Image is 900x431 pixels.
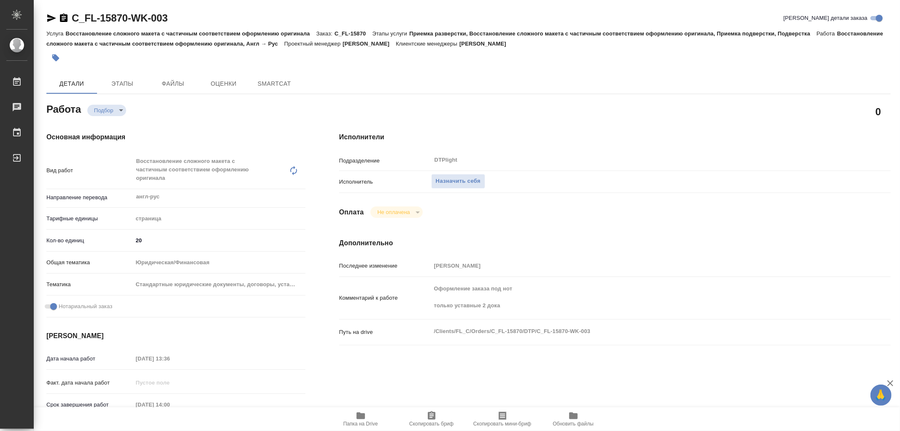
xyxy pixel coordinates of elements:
[784,14,868,22] span: [PERSON_NAME] детали заказа
[46,30,65,37] p: Услуга
[203,79,244,89] span: Оценки
[133,377,207,389] input: Пустое поле
[473,421,531,427] span: Скопировать мини-бриф
[46,132,305,142] h4: Основная информация
[372,30,409,37] p: Этапы услуги
[46,193,133,202] p: Направление перевода
[409,421,454,427] span: Скопировать бриф
[343,421,378,427] span: Папка на Drive
[431,260,845,272] input: Пустое поле
[816,30,837,37] p: Работа
[59,13,69,23] button: Скопировать ссылку
[375,209,412,216] button: Не оплачена
[133,211,305,226] div: страница
[46,101,81,116] h2: Работа
[467,407,538,431] button: Скопировать мини-бриф
[46,258,133,267] p: Общая тематика
[325,407,396,431] button: Папка на Drive
[46,49,65,67] button: Добавить тэг
[870,385,892,406] button: 🙏
[87,105,126,116] div: Подбор
[46,214,133,223] p: Тарифные единицы
[254,79,295,89] span: SmartCat
[339,157,431,165] p: Подразделение
[153,79,193,89] span: Файлы
[370,206,422,218] div: Подбор
[459,41,513,47] p: [PERSON_NAME]
[339,262,431,270] p: Последнее изменение
[409,30,816,37] p: Приемка разверстки, Восстановление сложного макета с частичным соответствием оформлению оригинала...
[133,255,305,270] div: Юридическая/Финансовая
[431,324,845,339] textarea: /Clients/FL_C/Orders/C_FL-15870/DTP/C_FL-15870-WK-003
[339,294,431,302] p: Комментарий к работе
[46,331,305,341] h4: [PERSON_NAME]
[46,166,133,175] p: Вид работ
[46,355,133,363] p: Дата начала работ
[339,132,891,142] h4: Исполнители
[339,178,431,186] p: Исполнитель
[431,282,845,313] textarea: Оформление заказа под нот только уставные 2 дока
[92,107,116,114] button: Подбор
[133,398,207,411] input: Пустое поле
[339,238,891,248] h4: Дополнительно
[553,421,594,427] span: Обновить файлы
[46,13,57,23] button: Скопировать ссылку для ЯМессенджера
[396,41,459,47] p: Клиентские менеджеры
[133,277,305,292] div: Стандартные юридические документы, договоры, уставы
[339,207,364,217] h4: Оплата
[51,79,92,89] span: Детали
[316,30,335,37] p: Заказ:
[343,41,396,47] p: [PERSON_NAME]
[335,30,372,37] p: C_FL-15870
[284,41,343,47] p: Проектный менеджер
[396,407,467,431] button: Скопировать бриф
[133,234,305,247] input: ✎ Введи что-нибудь
[46,236,133,245] p: Кол-во единиц
[72,12,168,24] a: C_FL-15870-WK-003
[102,79,143,89] span: Этапы
[46,401,133,409] p: Срок завершения работ
[874,386,888,404] span: 🙏
[538,407,609,431] button: Обновить файлы
[46,280,133,289] p: Тематика
[436,176,481,186] span: Назначить себя
[339,328,431,336] p: Путь на drive
[65,30,316,37] p: Восстановление сложного макета с частичным соответствием оформлению оригинала
[876,104,881,119] h2: 0
[59,302,112,311] span: Нотариальный заказ
[46,379,133,387] p: Факт. дата начала работ
[431,174,485,189] button: Назначить себя
[133,352,207,365] input: Пустое поле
